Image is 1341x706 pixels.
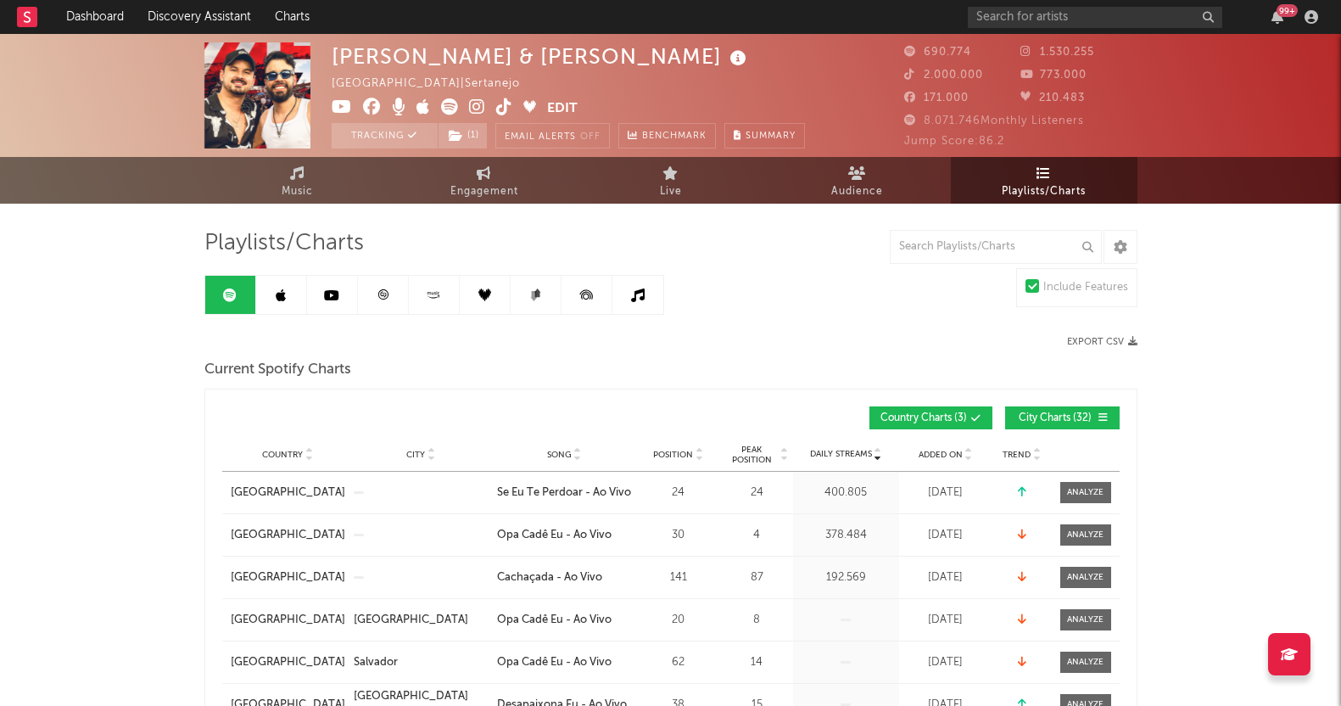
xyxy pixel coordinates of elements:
[1020,47,1094,58] span: 1.530.255
[497,485,632,501] a: Se Eu Te Perdoar - Ao Vivo
[968,7,1222,28] input: Search for artists
[642,126,707,147] span: Benchmark
[660,182,682,202] span: Live
[890,230,1102,264] input: Search Playlists/Charts
[725,445,779,465] span: Peak Position
[951,157,1137,204] a: Playlists/Charts
[450,182,518,202] span: Engagement
[438,123,488,148] span: ( 1 )
[904,92,969,104] span: 171.000
[797,527,895,544] div: 378.484
[282,182,313,202] span: Music
[746,132,796,141] span: Summary
[903,485,988,501] div: [DATE]
[919,450,963,460] span: Added On
[231,569,345,586] a: [GEOGRAPHIC_DATA]
[1277,4,1298,17] div: 99 +
[547,98,578,120] button: Edit
[640,612,717,629] div: 20
[904,47,971,58] span: 690.774
[797,569,895,586] div: 192.569
[1271,10,1283,24] button: 99+
[497,485,631,501] div: Se Eu Te Perdoar - Ao Vivo
[1020,70,1087,81] span: 773.000
[1002,182,1086,202] span: Playlists/Charts
[724,123,805,148] button: Summary
[903,527,988,544] div: [DATE]
[578,157,764,204] a: Live
[231,612,345,629] a: [GEOGRAPHIC_DATA]
[904,115,1084,126] span: 8.071.746 Monthly Listeners
[797,485,895,501] div: 400.805
[810,448,872,461] span: Daily Streams
[204,360,351,380] span: Current Spotify Charts
[497,527,632,544] a: Opa Cadê Eu - Ao Vivo
[764,157,951,204] a: Audience
[231,527,345,544] a: [GEOGRAPHIC_DATA]
[725,569,789,586] div: 87
[640,569,717,586] div: 141
[332,74,539,94] div: [GEOGRAPHIC_DATA] | Sertanejo
[262,450,303,460] span: Country
[354,612,468,629] div: [GEOGRAPHIC_DATA]
[497,612,612,629] div: Opa Cadê Eu - Ao Vivo
[725,612,789,629] div: 8
[406,450,425,460] span: City
[497,569,602,586] div: Cachaçada - Ao Vivo
[904,136,1004,147] span: Jump Score: 86.2
[869,406,992,429] button: Country Charts(3)
[497,654,612,671] div: Opa Cadê Eu - Ao Vivo
[231,485,345,501] a: [GEOGRAPHIC_DATA]
[725,654,789,671] div: 14
[332,123,438,148] button: Tracking
[640,654,717,671] div: 62
[391,157,578,204] a: Engagement
[880,413,967,423] span: Country Charts ( 3 )
[904,70,983,81] span: 2.000.000
[497,654,632,671] a: Opa Cadê Eu - Ao Vivo
[204,233,364,254] span: Playlists/Charts
[497,569,632,586] a: Cachaçada - Ao Vivo
[903,612,988,629] div: [DATE]
[1067,337,1137,347] button: Export CSV
[653,450,693,460] span: Position
[640,527,717,544] div: 30
[1016,413,1094,423] span: City Charts ( 32 )
[1043,277,1128,298] div: Include Features
[725,527,789,544] div: 4
[831,182,883,202] span: Audience
[1003,450,1031,460] span: Trend
[495,123,610,148] button: Email AlertsOff
[580,132,601,142] em: Off
[640,485,717,501] div: 24
[903,569,988,586] div: [DATE]
[497,612,632,629] a: Opa Cadê Eu - Ao Vivo
[547,450,572,460] span: Song
[204,157,391,204] a: Music
[332,42,751,70] div: [PERSON_NAME] & [PERSON_NAME]
[497,527,612,544] div: Opa Cadê Eu - Ao Vivo
[618,123,716,148] a: Benchmark
[354,654,489,671] a: Salvador
[725,485,789,501] div: 24
[1005,406,1120,429] button: City Charts(32)
[354,612,489,629] a: [GEOGRAPHIC_DATA]
[1020,92,1085,104] span: 210.483
[354,654,398,671] div: Salvador
[903,654,988,671] div: [DATE]
[231,654,345,671] a: [GEOGRAPHIC_DATA]
[439,123,487,148] button: (1)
